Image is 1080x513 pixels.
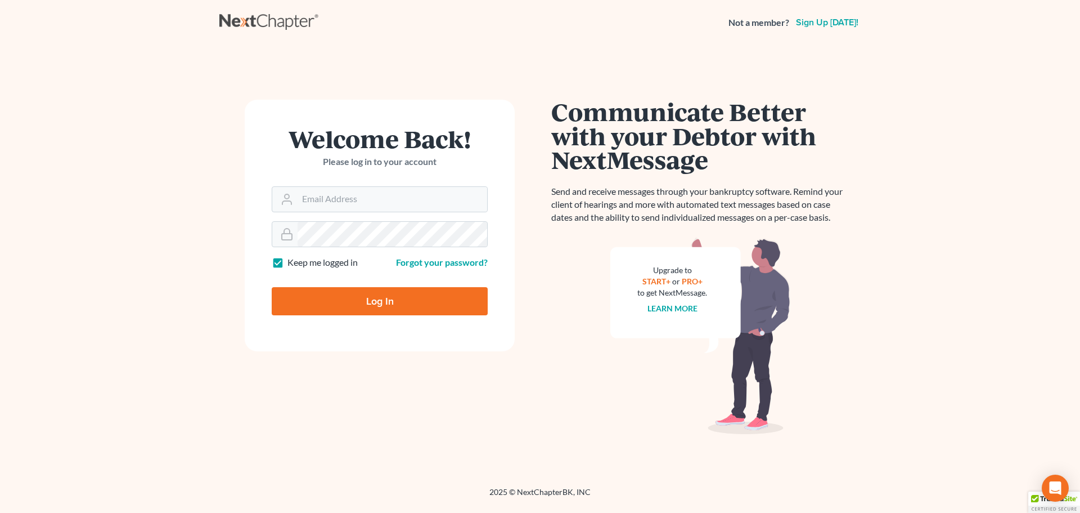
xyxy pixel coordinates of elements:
[682,276,703,286] a: PRO+
[396,257,488,267] a: Forgot your password?
[272,287,488,315] input: Log In
[219,487,861,507] div: 2025 © NextChapterBK, INC
[1028,492,1080,513] div: TrustedSite Certified
[551,185,849,224] p: Send and receive messages through your bankruptcy software. Remind your client of hearings and mo...
[647,304,697,313] a: Learn more
[551,100,849,172] h1: Communicate Better with your Debtor with NextMessage
[298,187,487,212] input: Email Address
[728,16,789,29] strong: Not a member?
[272,155,488,168] p: Please log in to your account
[272,127,488,151] h1: Welcome Back!
[794,18,861,27] a: Sign up [DATE]!
[1042,475,1069,502] div: Open Intercom Messenger
[287,256,358,269] label: Keep me logged in
[637,287,707,298] div: to get NextMessage.
[610,238,790,435] img: nextmessage_bg-59042aed3d76b12b5cd301f8e5b87938c9018125f34e5fa2b7a6b67550977c72.svg
[637,265,707,276] div: Upgrade to
[642,276,670,286] a: START+
[672,276,680,286] span: or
